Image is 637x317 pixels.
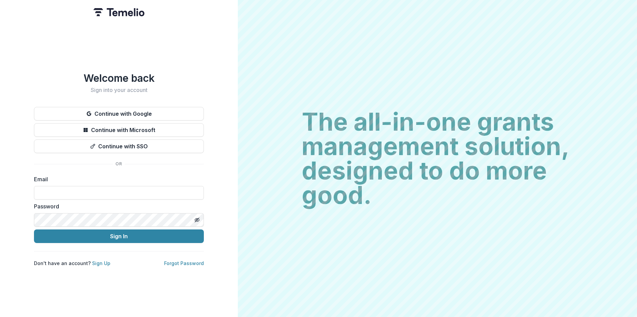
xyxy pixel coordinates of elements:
button: Toggle password visibility [192,215,202,225]
h2: Sign into your account [34,87,204,93]
a: Sign Up [92,260,110,266]
button: Continue with Google [34,107,204,120]
a: Forgot Password [164,260,204,266]
button: Continue with Microsoft [34,123,204,137]
p: Don't have an account? [34,260,110,267]
button: Sign In [34,229,204,243]
img: Temelio [93,8,144,16]
h1: Welcome back [34,72,204,84]
label: Password [34,202,200,210]
button: Continue with SSO [34,139,204,153]
label: Email [34,175,200,183]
